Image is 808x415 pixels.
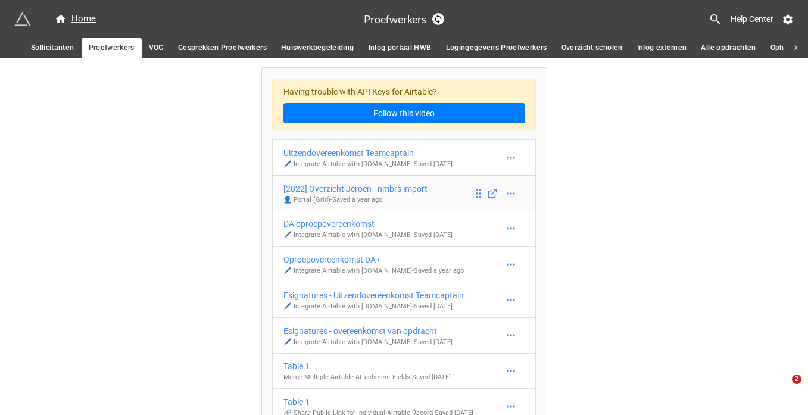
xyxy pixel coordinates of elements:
span: Huiswerkbegeleiding [281,42,354,54]
p: 🖊️ Integrate Airtable with [DOMAIN_NAME] - Saved [DATE] [283,302,464,311]
p: 🖊️ Integrate Airtable with [DOMAIN_NAME] - Saved [DATE] [283,338,453,347]
div: Esignatures - overeenkomst van opdracht [283,324,453,338]
span: Inlog portaal HWB [369,42,432,54]
a: DA oproepovereenkomst🖊️ Integrate Airtable with [DOMAIN_NAME]-Saved [DATE] [272,211,536,247]
span: Overzicht scholen [561,42,623,54]
span: Gesprekken Proefwerkers [178,42,267,54]
a: Table 1Merge Multiple Airtable Attachment Fields-Saved [DATE] [272,353,536,389]
span: 2 [792,375,801,384]
p: 👤 Portal (Grid) - Saved a year ago [283,195,428,205]
span: Alle opdrachten [701,42,756,54]
a: Home [48,12,103,26]
h3: Proefwerkers [364,14,426,24]
span: Proefwerkers [89,42,135,54]
a: Esignatures - overeenkomst van opdracht🖊️ Integrate Airtable with [DOMAIN_NAME]-Saved [DATE] [272,317,536,354]
a: Follow this video [283,103,525,123]
p: 🖊️ Integrate Airtable with [DOMAIN_NAME] - Saved [DATE] [283,230,453,240]
div: Table 1 [283,395,473,408]
div: [2022] Overzicht Jeroen - nmbrs import [283,182,428,195]
span: VOG [149,42,164,54]
a: Sync Base Structure [432,13,444,25]
a: [2022] Overzicht Jeroen - nmbrs import👤 Portal (Grid)-Saved a year ago [272,175,536,211]
span: Logingegevens Proefwerkers [446,42,547,54]
p: 🖊️ Integrate Airtable with [DOMAIN_NAME] - Saved a year ago [283,266,464,276]
a: Help Center [722,8,782,30]
a: Uitzendovereenkomst Teamcaptain🖊️ Integrate Airtable with [DOMAIN_NAME]-Saved [DATE] [272,139,536,176]
span: Inlog externen [637,42,687,54]
div: Esignatures - Uitzendovereenkomst Teamcaptain [283,289,464,302]
img: miniextensions-icon.73ae0678.png [14,11,31,27]
span: Sollicitanten [31,42,74,54]
p: Merge Multiple Airtable Attachment Fields - Saved [DATE] [283,373,451,382]
div: Oproepovereenkomst DA+ [283,253,464,266]
div: Having trouble with API Keys for Airtable? [272,79,536,130]
a: Esignatures - Uitzendovereenkomst Teamcaptain🖊️ Integrate Airtable with [DOMAIN_NAME]-Saved [DATE] [272,282,536,318]
iframe: Intercom live chat [768,375,796,403]
div: Uitzendovereenkomst Teamcaptain [283,146,453,160]
div: DA oproepovereenkomst [283,217,453,230]
p: 🖊️ Integrate Airtable with [DOMAIN_NAME] - Saved [DATE] [283,160,453,169]
div: Table 1 [283,360,451,373]
div: Home [55,12,96,26]
div: scrollable auto tabs example [24,38,784,58]
a: Oproepovereenkomst DA+🖊️ Integrate Airtable with [DOMAIN_NAME]-Saved a year ago [272,246,536,283]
